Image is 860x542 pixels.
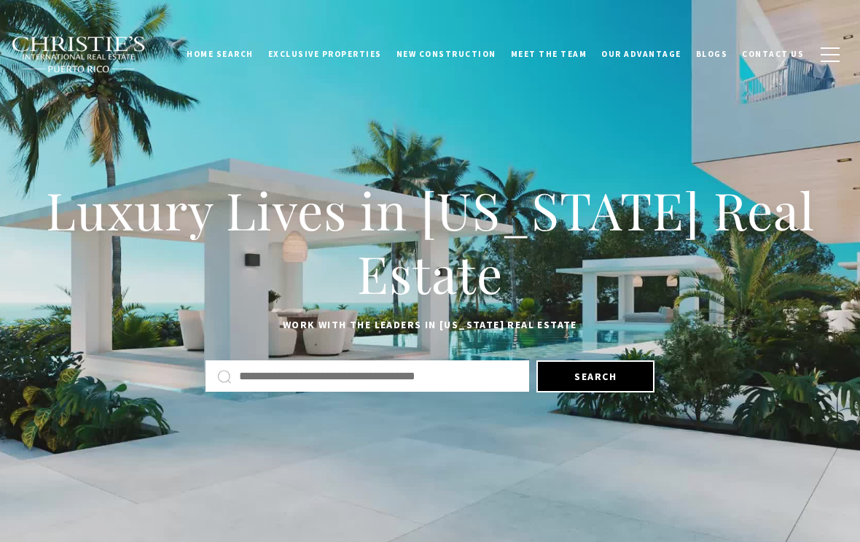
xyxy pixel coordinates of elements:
[594,36,689,72] a: Our Advantage
[689,36,735,72] a: Blogs
[268,49,382,59] span: Exclusive Properties
[36,317,824,334] p: Work with the leaders in [US_STATE] Real Estate
[396,49,496,59] span: New Construction
[536,360,654,392] button: Search
[504,36,595,72] a: Meet the Team
[696,49,728,59] span: Blogs
[261,36,389,72] a: Exclusive Properties
[179,36,261,72] a: Home Search
[742,49,804,59] span: Contact Us
[11,36,146,74] img: Christie's International Real Estate black text logo
[601,49,681,59] span: Our Advantage
[389,36,504,72] a: New Construction
[36,178,824,306] h1: Luxury Lives in [US_STATE] Real Estate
